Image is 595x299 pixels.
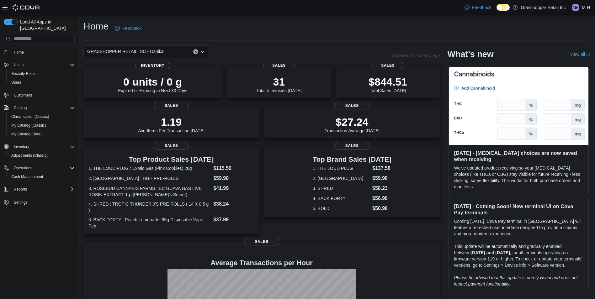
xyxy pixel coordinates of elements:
a: Security Roles [9,70,38,77]
span: Security Roles [9,70,75,77]
p: Updated 4 minute(s) ago [391,53,440,58]
dd: $58.23 [372,185,391,192]
dt: 1. THE LOUD PLUG : Exotic Gas (Pink Cookies) 28g [88,165,211,171]
span: GRASSHOPPER RETAIL INC - Ospika [87,48,164,55]
button: Users [11,61,26,69]
span: Settings [11,198,75,206]
span: Home [14,50,24,55]
span: Feedback [472,4,491,11]
p: $844.51 [369,76,407,88]
span: My Catalog (Beta) [9,130,75,138]
span: Inventory [135,62,170,69]
button: Adjustments (Classic) [6,151,77,160]
button: Catalog [11,104,29,112]
span: My Catalog (Beta) [11,132,42,137]
h3: Top Product Sales [DATE] [88,156,254,163]
h3: [DATE] - [MEDICAL_DATA] choices are now saved when receiving [454,150,583,162]
h3: Top Brand Sales [DATE] [313,156,391,163]
button: Operations [1,164,77,172]
dd: $38.24 [213,200,254,208]
dt: 5. BACK FORTY : Peach Lemonade .95g Disposable Vape Pen [88,217,211,229]
div: Total # Invoices [DATE] [256,76,301,93]
button: Open list of options [200,49,205,54]
span: Feedback [122,25,141,31]
button: Security Roles [6,69,77,78]
button: Catalog [1,103,77,112]
button: Settings [1,197,77,207]
button: Cash Management [6,172,77,181]
div: Transaction Average [DATE] [325,116,380,133]
dd: $56.98 [372,195,391,202]
a: My Catalog (Beta) [9,130,44,138]
button: Reports [1,185,77,194]
a: Users [9,79,24,86]
span: Users [9,79,75,86]
span: MH [573,4,579,11]
span: Sales [263,62,295,69]
p: $27.24 [325,116,380,128]
a: Feedback [112,22,144,34]
button: Reports [11,186,29,193]
span: Settings [14,200,27,205]
span: Users [11,80,21,85]
dd: $59.98 [372,175,391,182]
span: Reports [11,186,75,193]
div: Expired or Expiring in Next 30 Days [118,76,187,93]
span: Sales [244,238,279,245]
nav: Complex example [4,45,75,223]
span: Adjustments (Classic) [9,152,75,159]
button: Clear input [193,49,198,54]
button: Classification (Classic) [6,112,77,121]
span: Sales [334,102,369,109]
p: M H [582,4,590,11]
button: Users [1,60,77,69]
h3: [DATE] - Coming Soon! New terminal UI on Cova Pay terminals [454,203,583,216]
p: Grasshopper Retail Inc [521,4,566,11]
div: Total Sales [DATE] [369,76,407,93]
a: Customers [11,92,35,99]
svg: External link [586,53,590,56]
dt: 2. [GEOGRAPHIC_DATA] [313,175,370,181]
em: Please be advised that this update is purely visual and does not impact payment functionality. [454,275,578,286]
span: Operations [14,165,32,170]
span: My Catalog (Classic) [11,123,46,128]
dt: 5. BOLD [313,205,370,212]
p: We've updated product receiving so your [MEDICAL_DATA] choices (like THCa or CBG) stay visible fo... [454,165,583,190]
span: Classification (Classic) [11,114,49,119]
dt: 2. [GEOGRAPHIC_DATA] : HGH PRE-ROLLS [88,175,211,181]
a: View allExternal link [570,52,590,57]
a: Settings [11,199,30,206]
h4: Average Transactions per Hour [88,259,435,267]
span: Load All Apps in [GEOGRAPHIC_DATA] [18,19,75,31]
dt: 4. SHRED : TROPIC THUNDER J'S PRE-ROLLS ( 14 X 0.5 g ) [88,201,211,213]
span: Security Roles [11,71,35,76]
p: | [568,4,570,11]
div: Avg Items Per Transaction [DATE] [138,116,205,133]
a: Feedback [462,1,494,14]
span: Adjustments (Classic) [11,153,48,158]
img: Cova [13,4,40,11]
div: M H [572,4,579,11]
dd: $137.58 [372,165,391,172]
button: Customers [1,91,77,100]
button: Operations [11,164,35,172]
p: 31 [256,76,301,88]
span: Reports [14,187,27,192]
span: Sales [334,142,369,149]
span: Cash Management [9,173,75,181]
input: Dark Mode [497,4,510,11]
span: Operations [11,164,75,172]
p: 1.19 [138,116,205,128]
dd: $50.98 [372,205,391,212]
span: Inventory [14,144,29,149]
dd: $115.59 [213,165,254,172]
dd: $41.99 [213,185,254,192]
span: Catalog [14,105,27,110]
span: Sales [154,102,189,109]
span: Users [11,61,75,69]
button: Inventory [11,143,32,150]
span: Customers [11,91,75,99]
a: Classification (Classic) [9,113,52,120]
p: This update will be automatically and gradually enabled between , for all terminals operating on ... [454,243,583,268]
